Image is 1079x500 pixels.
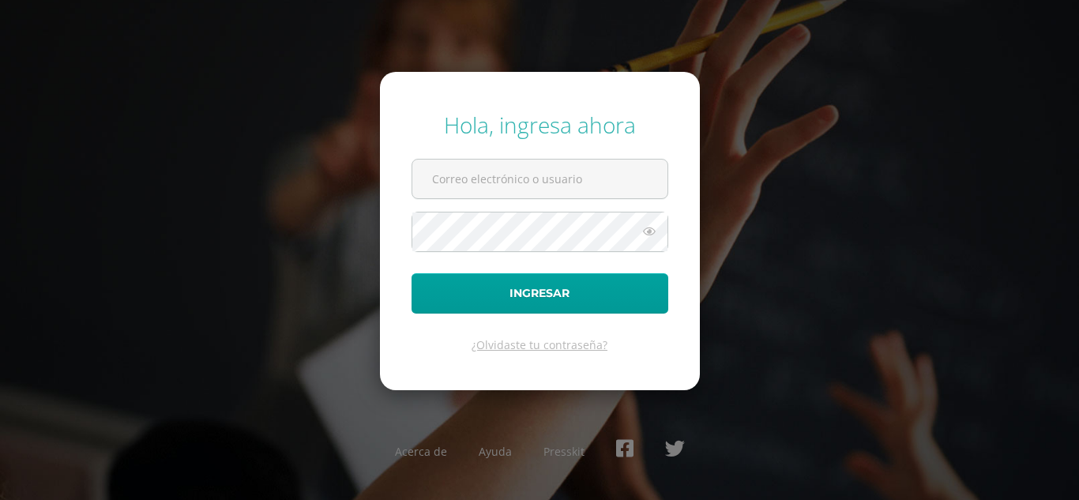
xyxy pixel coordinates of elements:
[412,110,668,140] div: Hola, ingresa ahora
[543,444,585,459] a: Presskit
[472,337,607,352] a: ¿Olvidaste tu contraseña?
[412,160,667,198] input: Correo electrónico o usuario
[412,273,668,314] button: Ingresar
[395,444,447,459] a: Acerca de
[479,444,512,459] a: Ayuda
